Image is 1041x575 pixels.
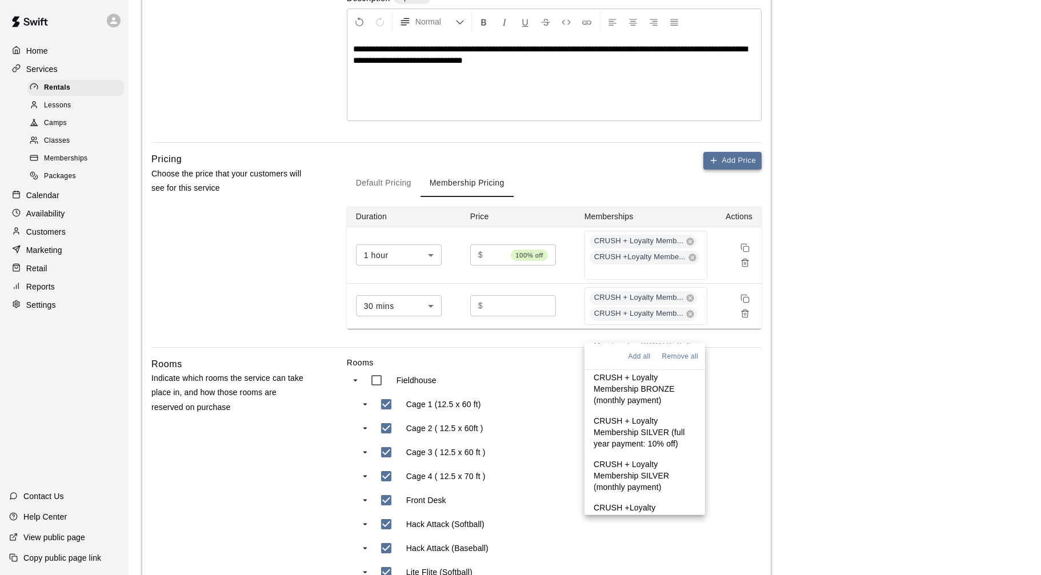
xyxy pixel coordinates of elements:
[577,11,596,32] button: Insert Link
[23,552,101,564] p: Copy public page link
[594,415,696,449] p: CRUSH + Loyalty Membership SILVER (full year payment: 10% off)
[44,118,67,129] span: Camps
[27,115,129,132] a: Camps
[644,11,663,32] button: Right Align
[415,16,455,27] span: Normal
[356,295,442,316] div: 30 mins
[370,11,390,32] button: Redo
[26,244,62,256] p: Marketing
[421,170,514,197] button: Membership Pricing
[27,80,124,96] div: Rentals
[27,79,129,96] a: Rentals
[478,300,483,312] p: $
[716,206,762,227] th: Actions
[626,348,652,365] button: Add all
[9,42,119,59] a: Home
[594,372,696,406] p: CRUSH + Loyalty Membership BRONZE (monthly payment)
[26,263,47,274] p: Retail
[590,252,690,263] span: CRUSH +Loyalty Membe...
[738,240,752,255] button: Duplicate price
[406,423,483,434] p: Cage 2 ( 12.5 x 60ft )
[536,11,555,32] button: Format Strikethrough
[347,357,762,368] label: Rooms
[623,11,643,32] button: Center Align
[703,152,762,170] button: Add Price
[27,133,124,149] div: Classes
[26,226,66,238] p: Customers
[664,11,684,32] button: Justify Align
[590,235,697,248] div: CRUSH + Loyalty Memb...
[27,150,129,168] a: Memberships
[26,208,65,219] p: Availability
[9,223,119,240] a: Customers
[151,371,310,415] p: Indicate which rooms the service can take place in, and how those rooms are reserved on purchase
[397,375,437,386] p: Fieldhouse
[738,291,752,306] button: Duplicate price
[27,151,124,167] div: Memberships
[9,260,119,277] a: Retail
[27,96,129,114] a: Lessons
[23,532,85,543] p: View public page
[594,502,696,536] p: CRUSH +Loyalty Membership GOLD (full year payment: 10% off)
[660,348,700,365] button: Remove all
[406,399,481,410] p: Cage 1 (12.5 x 60 ft)
[151,167,310,195] p: Choose the price that your customers will see for this service
[26,45,48,57] p: Home
[44,135,70,147] span: Classes
[27,168,129,186] a: Packages
[738,255,752,270] button: Remove price
[27,168,124,184] div: Packages
[350,11,369,32] button: Undo
[26,63,58,75] p: Services
[23,490,64,502] p: Contact Us
[44,82,70,94] span: Rentals
[347,206,461,227] th: Duration
[26,299,56,311] p: Settings
[9,296,119,313] a: Settings
[23,511,67,522] p: Help Center
[478,249,483,261] p: $
[356,244,442,266] div: 1 hour
[151,152,182,167] h6: Pricing
[26,190,59,201] p: Calendar
[44,153,87,164] span: Memberships
[603,11,622,32] button: Left Align
[590,251,699,264] div: CRUSH +Loyalty Membe...
[9,187,119,204] a: Calendar
[738,306,752,321] button: Remove price
[590,308,688,319] span: CRUSH + Loyalty Memb...
[395,11,469,32] button: Formatting Options
[9,242,119,259] a: Marketing
[590,292,688,303] span: CRUSH + Loyalty Memb...
[461,206,575,227] th: Price
[406,494,446,506] p: Front Desk
[44,100,71,111] span: Lessons
[594,459,696,493] p: CRUSH + Loyalty Membership SILVER (monthly payment)
[44,171,76,182] span: Packages
[575,206,716,227] th: Memberships
[406,518,485,530] p: Hack Attack (Softball)
[406,542,489,554] p: Hack Attack (Baseball)
[27,132,129,150] a: Classes
[347,170,421,197] button: Default Pricing
[406,447,486,458] p: Cage 3 ( 12.5 x 60 ft )
[511,250,547,261] span: 100% off
[9,61,119,78] a: Services
[151,357,182,372] h6: Rooms
[9,278,119,295] a: Reports
[9,205,119,222] a: Availability
[26,281,55,292] p: Reports
[556,11,576,32] button: Insert Code
[27,115,124,131] div: Camps
[495,11,514,32] button: Format Italics
[406,471,486,482] p: Cage 4 ( 12.5 x 70 ft )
